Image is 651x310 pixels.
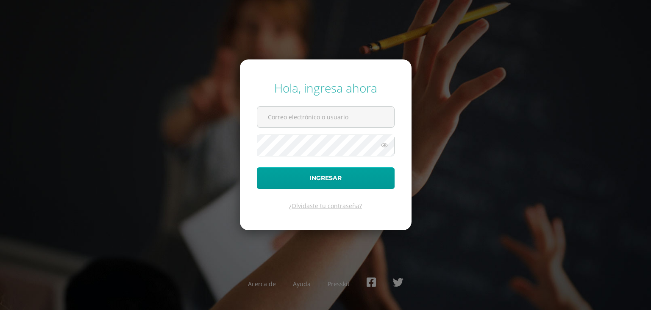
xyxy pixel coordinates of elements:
a: ¿Olvidaste tu contraseña? [289,202,362,210]
input: Correo electrónico o usuario [257,107,394,127]
div: Hola, ingresa ahora [257,80,395,96]
button: Ingresar [257,167,395,189]
a: Presskit [328,280,350,288]
a: Ayuda [293,280,311,288]
a: Acerca de [248,280,276,288]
